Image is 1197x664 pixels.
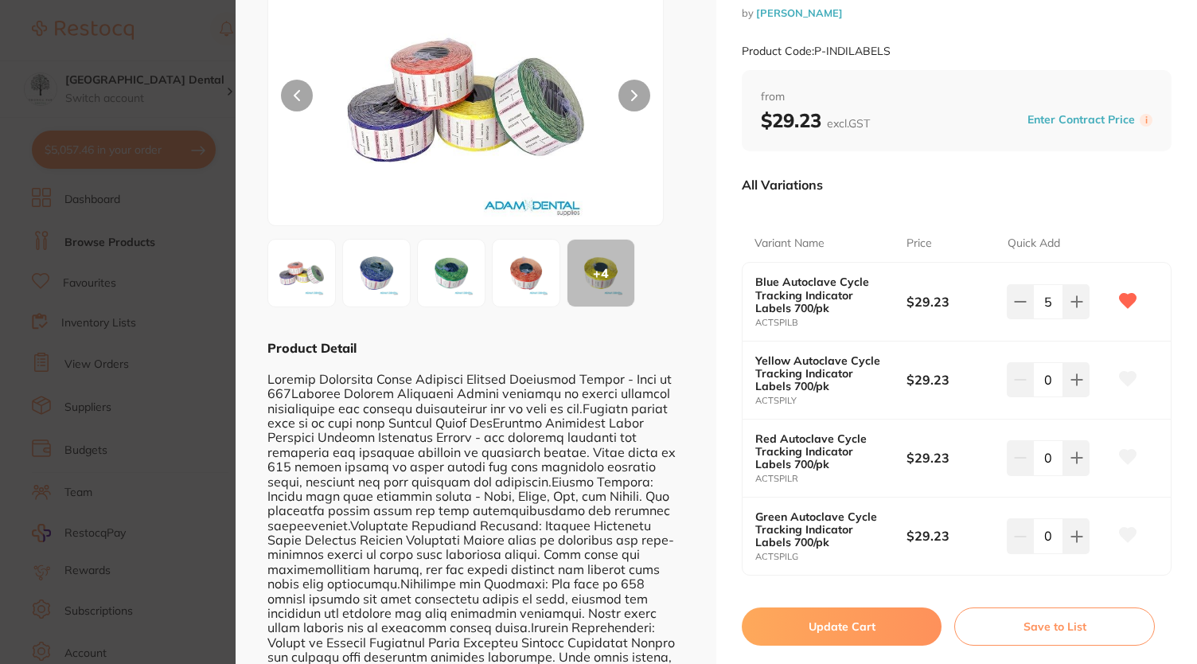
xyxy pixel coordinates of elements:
button: Enter Contract Price [1023,112,1140,127]
p: All Variations [742,177,823,193]
img: SUxHLmpwZw [423,244,480,302]
button: Save to List [954,607,1155,646]
button: +4 [567,239,635,307]
button: Update Cart [742,607,942,646]
b: $29.23 [761,108,870,132]
p: Variant Name [754,236,825,252]
b: Blue Autoclave Cycle Tracking Indicator Labels 700/pk [755,275,891,314]
b: Red Autoclave Cycle Tracking Indicator Labels 700/pk [755,432,891,471]
small: Product Code: P-INDILABELS [742,45,891,58]
img: SUxCLmpwZw [348,244,405,302]
b: Product Detail [267,340,357,356]
div: + 4 [567,240,634,307]
b: Green Autoclave Cycle Tracking Indicator Labels 700/pk [755,510,891,549]
small: ACTSPILG [755,552,907,562]
p: Price [907,236,932,252]
small: ACTSPILB [755,318,907,328]
label: i [1140,114,1152,127]
small: ACTSPILR [755,474,907,484]
span: from [761,89,1152,105]
b: $29.23 [907,293,997,311]
span: excl. GST [827,116,870,131]
img: SUxBQkVMUy5qcGc [273,244,330,302]
small: ACTSPILY [755,396,907,406]
b: $29.23 [907,527,997,545]
b: $29.23 [907,449,997,467]
b: $29.23 [907,371,997,389]
p: Quick Add [1008,236,1060,252]
b: Yellow Autoclave Cycle Tracking Indicator Labels 700/pk [755,354,891,393]
a: [PERSON_NAME] [756,6,843,19]
small: by [742,7,1172,19]
img: SUxSLmpwZw [497,244,555,302]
